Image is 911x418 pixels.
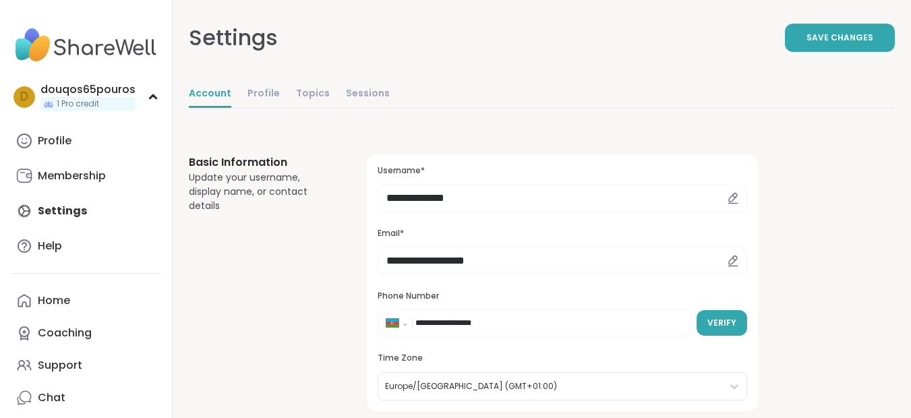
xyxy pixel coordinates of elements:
a: Sessions [346,81,390,108]
a: Profile [11,125,161,157]
span: Verify [707,317,736,329]
a: Home [11,285,161,317]
h3: Username* [378,165,747,177]
div: Update your username, display name, or contact details [189,171,334,213]
div: Home [38,293,70,308]
div: douqos65pouros [40,82,136,97]
img: ShareWell Nav Logo [11,22,161,69]
span: 1 Pro credit [57,98,99,110]
a: Help [11,230,161,262]
div: Settings [189,22,278,54]
h3: Phone Number [378,291,747,302]
a: Membership [11,160,161,192]
a: Topics [296,81,330,108]
span: Save Changes [806,32,873,44]
h3: Time Zone [378,353,747,364]
div: Coaching [38,326,92,340]
div: Chat [38,390,65,405]
a: Coaching [11,317,161,349]
h3: Email* [378,228,747,239]
div: Help [38,239,62,253]
button: Verify [697,310,747,336]
div: Membership [38,169,106,183]
a: Support [11,349,161,382]
h3: Basic Information [189,154,334,171]
a: Chat [11,382,161,414]
a: Profile [247,81,280,108]
div: Support [38,358,82,373]
div: Profile [38,133,71,148]
button: Save Changes [785,24,895,52]
a: Account [189,81,231,108]
span: d [20,88,28,106]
